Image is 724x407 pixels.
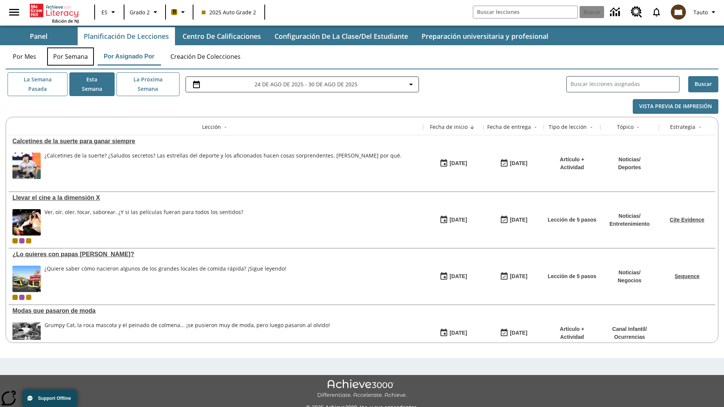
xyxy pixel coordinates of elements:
a: Sequence [675,273,699,279]
p: Noticias / [618,156,641,164]
div: ¿Calcetines de la suerte? ¿Saludos secretos? Las estrellas del deporte y los aficionados hacen co... [44,153,402,179]
button: Configuración de la clase/del estudiante [268,27,414,45]
button: La semana pasada [8,72,67,96]
button: 08/24/25: Último día en que podrá accederse la lección [497,156,530,171]
button: 08/24/25: Último día en que podrá accederse la lección [497,213,530,227]
button: Vista previa de impresión [633,99,718,114]
div: Tópico [617,123,633,131]
span: Grado 2 [130,8,150,16]
div: Modas que pasaron de moda [12,308,419,314]
a: Portada [30,3,79,18]
button: Preparación universitaria y profesional [416,27,554,45]
a: Cite Evidence [670,217,704,223]
div: Fecha de inicio [430,123,468,131]
img: El panel situado frente a los asientos rocía con agua nebulizada al feliz público en un cine equi... [12,209,41,236]
div: [DATE] [510,215,527,225]
button: 06/30/26: Último día en que podrá accederse la lección [497,326,530,340]
div: Grumpy Cat, la roca mascota y el peinado de colmena... ¡se pusieron muy de moda, pero luego pasar... [44,322,330,329]
div: [DATE] [449,159,467,168]
div: [DATE] [449,328,467,338]
button: Por asignado por [98,47,161,66]
button: La próxima semana [117,72,179,96]
button: Centro de calificaciones [176,27,267,45]
a: Centro de recursos, Se abrirá en una pestaña nueva. [626,2,647,22]
img: un jugador de béisbol hace una pompa de chicle mientras corre. [12,153,41,179]
div: Portada [30,2,79,24]
span: New 2025 class [26,295,31,300]
div: Clase actual [12,238,18,243]
div: Lección [202,123,221,131]
p: Noticias / [618,269,641,277]
div: ¿Calcetines de la suerte? ¿Saludos secretos? Las estrellas del deporte y los aficionados hacen co... [44,153,402,159]
button: Buscar [688,76,718,92]
button: 08/24/25: Primer día en que estuvo disponible la lección [437,156,469,171]
a: Calcetines de la suerte para ganar siempre, Lecciones [12,138,419,145]
div: ¿Quiere saber cómo nacieron algunos de los grandes locales de comida rápida? ¡Sigue leyendo! [44,266,286,292]
button: Panel [1,27,76,45]
button: 07/19/25: Primer día en que estuvo disponible la lección [437,326,469,340]
span: 2025 Auto Grade 2 [202,8,256,16]
span: Support Offline [38,396,71,401]
button: Sort [587,123,596,132]
img: avatar image [671,5,686,20]
p: Canal Infantil / [612,325,647,333]
button: Abrir el menú lateral [3,1,25,23]
div: OL 2025 Auto Grade 3 [19,238,25,243]
button: Planificación de lecciones [78,27,175,45]
div: ¿Quiere saber cómo nacieron algunos de los grandes locales de comida rápida? ¡Sigue leyendo! [44,266,286,272]
button: 07/26/25: Primer día en que estuvo disponible la lección [437,269,469,284]
div: [DATE] [510,272,527,281]
svg: Collapse Date Range Filter [406,80,416,89]
div: [DATE] [449,215,467,225]
span: 24 de ago de 2025 - 30 de ago de 2025 [255,80,357,88]
div: [DATE] [510,159,527,168]
button: Sort [531,123,540,132]
p: Deportes [618,164,641,171]
button: Por mes [6,47,43,66]
img: foto en blanco y negro de una chica haciendo girar unos hula-hulas en la década de 1950 [12,322,41,349]
div: Estrategia [670,123,695,131]
span: B [173,7,176,17]
span: Tauto [693,8,708,16]
button: Grado: Grado 2, Elige un grado [127,5,163,19]
button: Boost El color de la clase es anaranjado claro. Cambiar el color de la clase. [168,5,190,19]
div: Ver, oír, oler, tocar, saborear. ¿Y si las películas fueran para todos los sentidos? [44,209,243,216]
button: Perfil/Configuración [690,5,721,19]
button: Escoja un nuevo avatar [666,2,690,22]
p: Artículo + Actividad [548,325,597,341]
input: Buscar lecciones asignadas [571,79,679,90]
p: Lección de 5 pasos [548,272,596,280]
button: Support Offline [23,390,77,407]
img: Uno de los primeros locales de McDonald's, con el icónico letrero rojo y los arcos amarillos. [12,266,41,292]
div: Ver, oír, oler, tocar, saborear. ¿Y si las películas fueran para todos los sentidos? [44,209,243,236]
a: ¿Lo quieres con papas fritas?, Lecciones [12,251,419,258]
div: Fecha de entrega [487,123,531,131]
button: 07/03/26: Último día en que podrá accederse la lección [497,269,530,284]
button: Esta semana [69,72,115,96]
button: Sort [633,123,643,132]
p: Noticias / [609,212,650,220]
span: Clase actual [12,295,18,300]
div: Grumpy Cat, la roca mascota y el peinado de colmena... ¡se pusieron muy de moda, pero luego pasar... [44,322,330,349]
a: Centro de información [606,2,626,23]
div: New 2025 class [26,238,31,243]
p: Negocios [618,277,641,285]
div: [DATE] [449,272,467,281]
button: Seleccione el intervalo de fechas opción del menú [189,80,416,89]
span: ES [101,8,107,16]
div: OL 2025 Auto Grade 3 [19,295,25,300]
div: Llevar el cine a la dimensión X [12,194,419,201]
img: Achieve3000 Differentiate Accelerate Achieve [317,379,407,399]
div: [DATE] [510,328,527,338]
input: Buscar campo [473,6,577,18]
div: ¿Lo quieres con papas fritas? [12,251,419,258]
button: Sort [695,123,704,132]
div: Tipo de lección [549,123,587,131]
p: Artículo + Actividad [548,156,597,171]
